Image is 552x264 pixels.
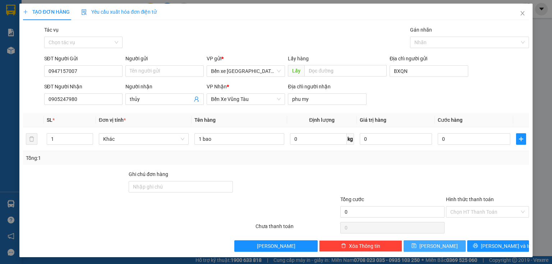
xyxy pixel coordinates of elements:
[438,117,463,123] span: Cước hàng
[390,65,468,77] input: Địa chỉ của người gửi
[349,242,380,250] span: Xóa Thông tin
[360,133,432,145] input: 0
[125,55,204,62] div: Người gửi
[288,56,309,61] span: Lấy hàng
[516,133,526,145] button: plus
[234,240,317,252] button: [PERSON_NAME]
[81,9,157,15] span: Yêu cầu xuất hóa đơn điện tử
[257,242,295,250] span: [PERSON_NAME]
[319,240,402,252] button: deleteXóa Thông tin
[44,27,59,33] label: Tác vụ
[44,83,123,91] div: SĐT Người Nhận
[512,4,533,24] button: Close
[99,117,126,123] span: Đơn vị tính
[194,96,199,102] span: user-add
[103,134,184,144] span: Khác
[288,65,304,77] span: Lấy
[347,133,354,145] span: kg
[129,171,168,177] label: Ghi chú đơn hàng
[207,84,227,89] span: VP Nhận
[410,27,432,33] label: Gán nhãn
[446,196,494,202] label: Hình thức thanh toán
[81,9,87,15] img: icon
[481,242,531,250] span: [PERSON_NAME] và In
[211,66,281,77] span: Bến xe Quảng Ngãi
[125,83,204,91] div: Người nhận
[23,9,70,15] span: TẠO ĐƠN HÀNG
[44,55,123,62] div: SĐT Người Gửi
[194,133,284,145] input: VD: Bàn, Ghế
[26,133,37,145] button: delete
[309,117,335,123] span: Định lượng
[23,9,28,14] span: plus
[47,117,52,123] span: SL
[288,83,366,91] div: Địa chỉ người nhận
[194,117,216,123] span: Tên hàng
[207,55,285,62] div: VP gửi
[473,243,478,249] span: printer
[404,240,466,252] button: save[PERSON_NAME]
[340,196,364,202] span: Tổng cước
[26,154,213,162] div: Tổng: 1
[516,136,526,142] span: plus
[411,243,417,249] span: save
[211,94,281,105] span: Bến Xe Vũng Tàu
[467,240,529,252] button: printer[PERSON_NAME] và In
[304,65,387,77] input: Dọc đường
[288,93,366,105] input: Địa chỉ của người nhận
[360,117,386,123] span: Giá trị hàng
[255,222,339,235] div: Chưa thanh toán
[520,10,525,16] span: close
[419,242,458,250] span: [PERSON_NAME]
[390,55,468,62] div: Địa chỉ người gửi
[129,181,233,193] input: Ghi chú đơn hàng
[341,243,346,249] span: delete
